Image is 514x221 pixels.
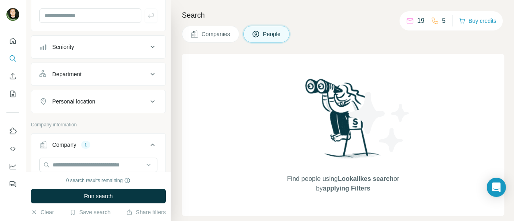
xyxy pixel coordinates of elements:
span: applying Filters [323,185,370,192]
span: Companies [202,30,231,38]
button: Company1 [31,135,165,158]
button: Personal location [31,92,165,111]
img: Surfe Illustration - Stars [343,86,416,158]
div: Department [52,70,82,78]
div: 0 search results remaining [66,177,131,184]
div: Personal location [52,97,95,105]
button: Clear [31,208,54,216]
div: Seniority [52,43,74,51]
button: Buy credits [459,15,496,26]
img: Avatar [6,8,19,21]
span: Lookalikes search [338,175,394,182]
button: Use Surfe API [6,142,19,156]
span: Find people using or by [279,174,407,193]
p: 5 [442,16,446,26]
button: Search [6,51,19,66]
button: Quick start [6,34,19,48]
div: Company [52,141,76,149]
button: My lists [6,87,19,101]
button: Department [31,65,165,84]
p: Company information [31,121,166,128]
button: Share filters [126,208,166,216]
button: Seniority [31,37,165,57]
button: Dashboard [6,159,19,174]
span: Run search [84,192,113,200]
button: Run search [31,189,166,203]
img: Surfe Illustration - Woman searching with binoculars [302,77,385,166]
div: 1 [81,141,90,148]
button: Use Surfe on LinkedIn [6,124,19,138]
button: Enrich CSV [6,69,19,83]
button: Save search [69,208,110,216]
p: 19 [417,16,424,26]
div: Open Intercom Messenger [487,178,506,197]
h4: Search [182,10,504,21]
span: People [263,30,281,38]
button: Feedback [6,177,19,191]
